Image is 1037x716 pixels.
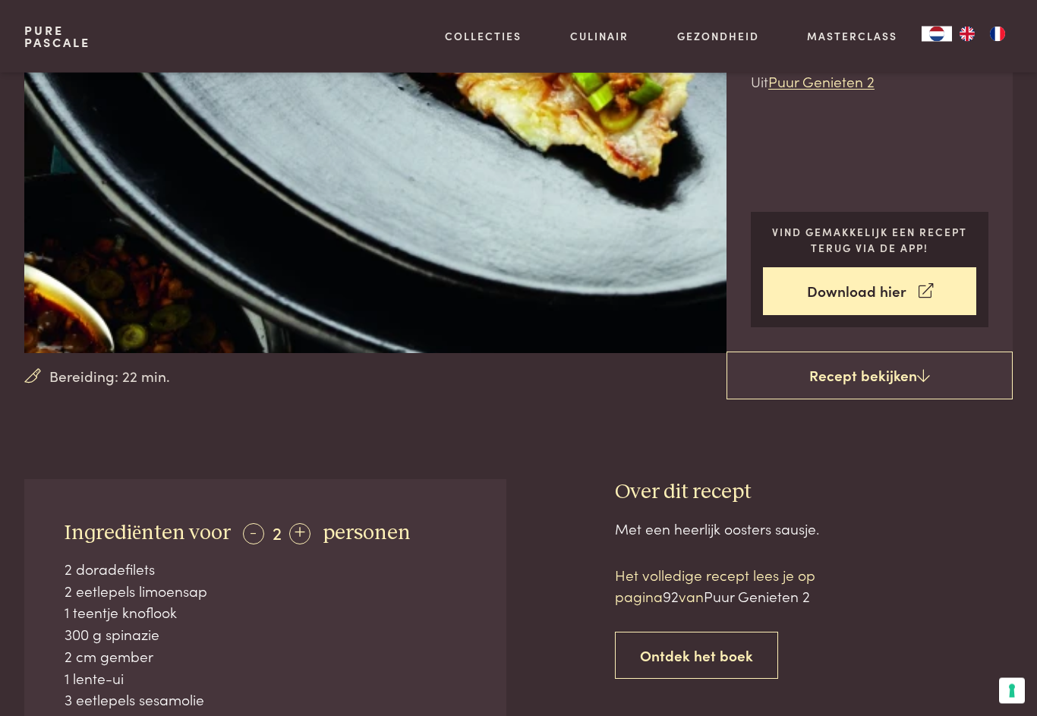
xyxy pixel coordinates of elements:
span: Puur Genieten 2 [704,586,810,607]
p: Het volledige recept lees je op pagina van [615,565,873,608]
div: Met een heerlijk oosters sausje. [615,519,1013,541]
div: 1 lente-ui [65,668,466,690]
span: 92 [663,586,679,607]
div: Language [922,27,952,42]
div: 2 doradefilets [65,559,466,581]
a: Gezondheid [677,28,759,44]
div: + [289,524,310,545]
a: Puur Genieten 2 [768,71,875,92]
a: Recept bekijken [727,352,1013,401]
a: NL [922,27,952,42]
span: personen [323,523,411,544]
span: 2 [273,520,282,545]
h3: Over dit recept [615,480,1013,506]
p: Uit [751,71,972,93]
ul: Language list [952,27,1013,42]
button: Uw voorkeuren voor toestemming voor trackingtechnologieën [999,678,1025,704]
div: 2 eetlepels limoensap [65,581,466,603]
div: 300 g spinazie [65,624,466,646]
a: PurePascale [24,24,90,49]
a: Ontdek het boek [615,632,778,680]
a: EN [952,27,982,42]
div: 1 teentje knoflook [65,602,466,624]
a: Download hier [763,268,976,316]
div: - [243,524,264,545]
a: Masterclass [807,28,897,44]
a: Culinair [570,28,629,44]
p: Vind gemakkelijk een recept terug via de app! [763,225,976,256]
span: Bereiding: 22 min. [49,366,170,388]
div: 2 cm gember [65,646,466,668]
a: Collecties [445,28,522,44]
a: FR [982,27,1013,42]
span: Ingrediënten voor [65,523,231,544]
div: 3 eetlepels sesamolie [65,689,466,711]
aside: Language selected: Nederlands [922,27,1013,42]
